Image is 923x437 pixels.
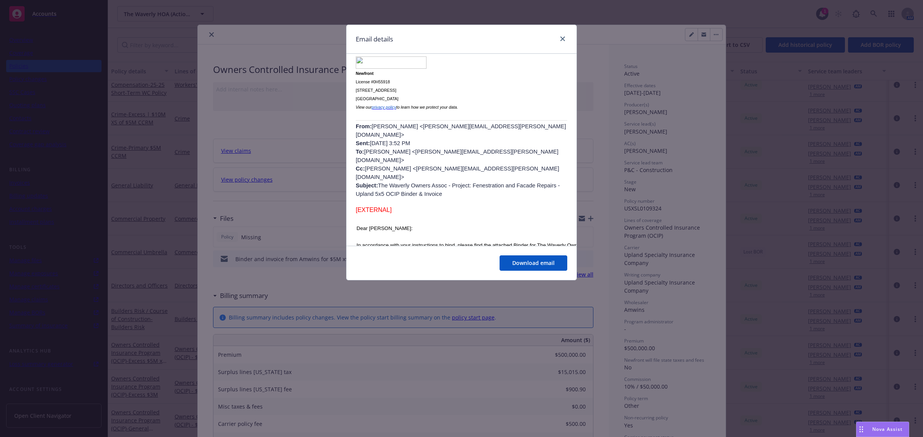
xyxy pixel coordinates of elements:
[500,255,567,271] button: Download email
[856,422,909,437] button: Nova Assist
[357,242,612,257] span: In accordance with your instructions to bind, please find the attached Binder for The Waverly Own...
[872,426,903,432] span: Nova Assist
[512,259,555,267] span: Download email
[856,422,866,437] div: Drag to move
[357,225,413,231] span: Dear [PERSON_NAME]:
